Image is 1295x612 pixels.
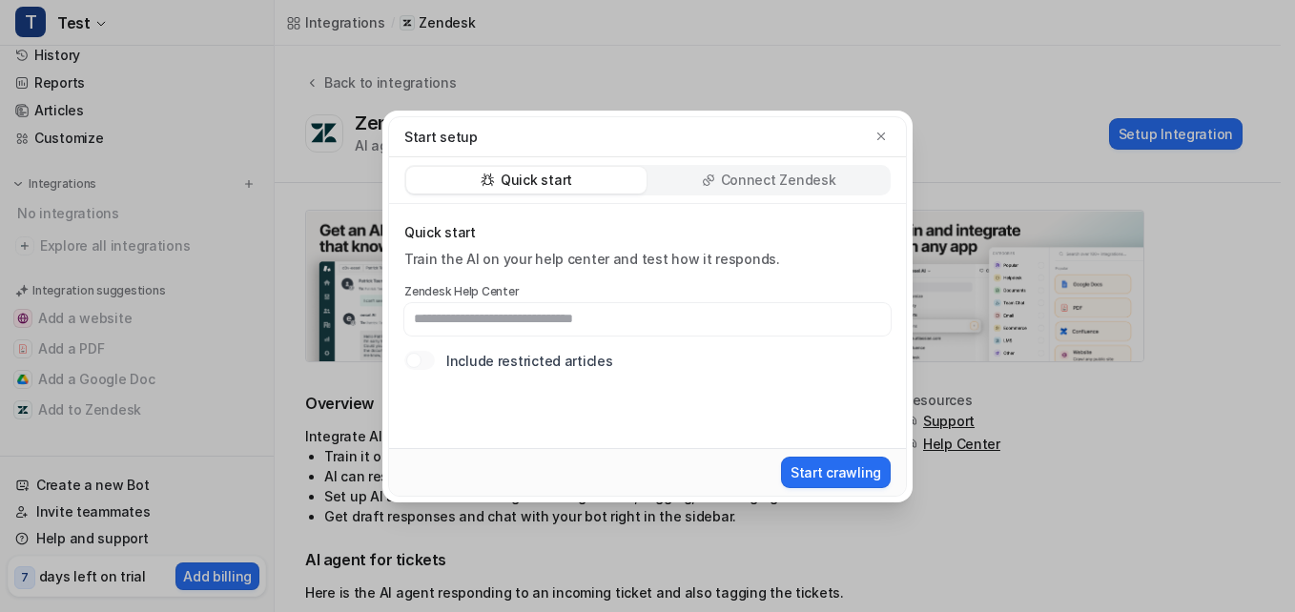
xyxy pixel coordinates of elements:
[721,171,836,190] p: Connect Zendesk
[501,171,572,190] p: Quick start
[404,223,891,242] p: Quick start
[404,127,478,147] p: Start setup
[404,284,891,299] label: Zendesk Help Center
[446,351,612,371] label: Include restricted articles
[781,457,891,488] button: Start crawling
[404,250,891,269] p: Train the AI on your help center and test how it responds.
